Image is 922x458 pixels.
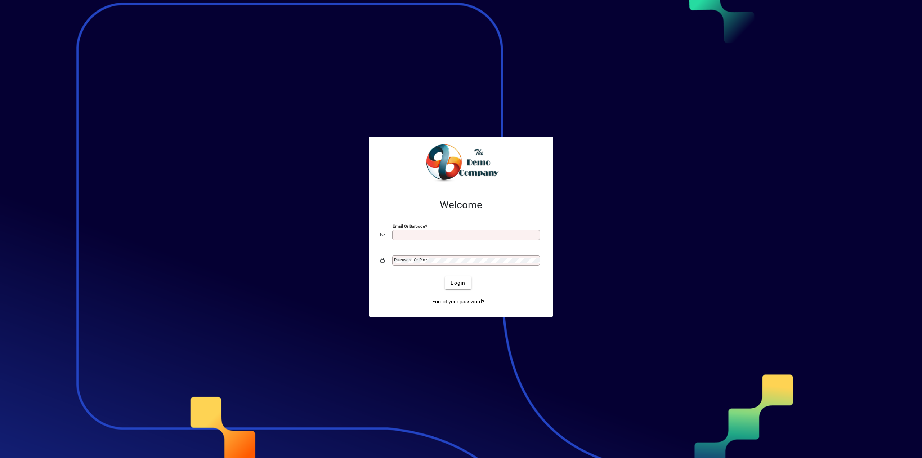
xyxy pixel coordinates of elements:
mat-label: Password or Pin [394,257,425,262]
button: Login [445,276,471,289]
mat-label: Email or Barcode [393,224,425,229]
a: Forgot your password? [429,295,487,308]
h2: Welcome [380,199,542,211]
span: Login [451,279,465,287]
span: Forgot your password? [432,298,484,306]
